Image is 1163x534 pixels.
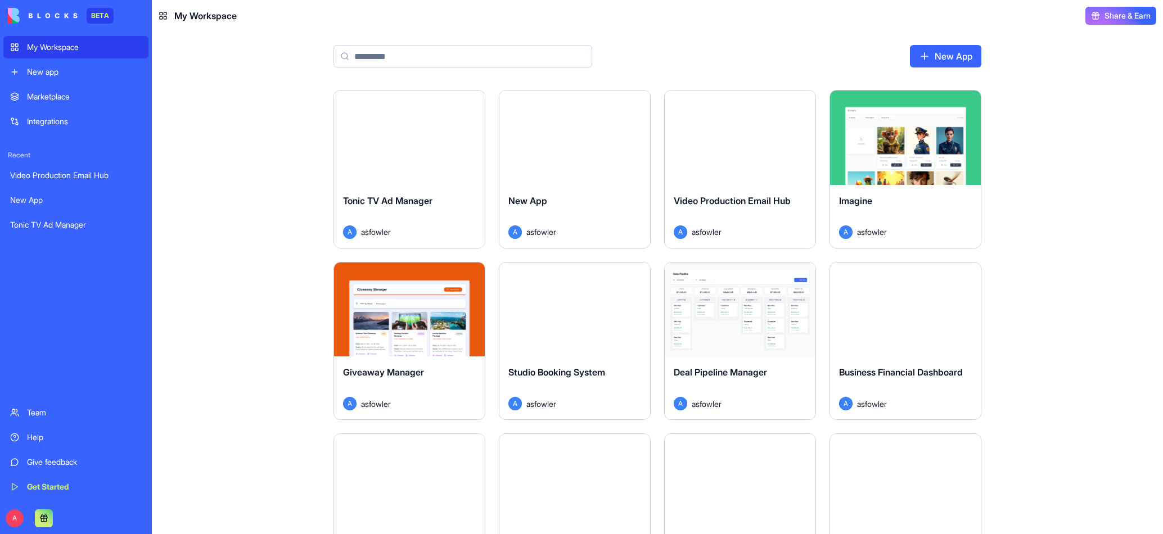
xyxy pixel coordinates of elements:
[343,195,432,206] span: Tonic TV Ad Manager
[27,42,142,53] div: My Workspace
[830,90,981,248] a: ImagineAasfowler
[333,90,485,248] a: Tonic TV Ad ManagerAasfowler
[8,8,78,24] img: logo
[3,451,148,473] a: Give feedback
[27,116,142,127] div: Integrations
[910,45,981,67] a: New App
[674,225,687,239] span: A
[27,456,142,468] div: Give feedback
[27,66,142,78] div: New app
[526,226,556,238] span: asfowler
[674,195,791,206] span: Video Production Email Hub
[10,219,142,230] div: Tonic TV Ad Manager
[333,262,485,420] a: Giveaway ManagerAasfowler
[3,61,148,83] a: New app
[27,91,142,102] div: Marketplace
[839,225,853,239] span: A
[10,194,142,206] div: New App
[3,189,148,211] a: New App
[1085,7,1156,25] button: Share & Earn
[27,432,142,443] div: Help
[343,397,357,410] span: A
[174,9,237,22] span: My Workspace
[3,401,148,424] a: Team
[3,36,148,58] a: My Workspace
[27,481,142,492] div: Get Started
[857,398,887,410] span: asfowler
[8,8,114,24] a: BETA
[3,110,148,133] a: Integrations
[3,426,148,449] a: Help
[3,151,148,160] span: Recent
[830,262,981,420] a: Business Financial DashboardAasfowler
[499,90,651,248] a: New AppAasfowler
[3,85,148,108] a: Marketplace
[343,225,357,239] span: A
[526,398,556,410] span: asfowler
[361,398,391,410] span: asfowler
[839,397,853,410] span: A
[664,90,816,248] a: Video Production Email HubAasfowler
[343,366,424,378] span: Giveaway Manager
[674,366,767,378] span: Deal Pipeline Manager
[508,366,605,378] span: Studio Booking System
[499,262,651,420] a: Studio Booking SystemAasfowler
[674,397,687,410] span: A
[508,225,522,239] span: A
[361,226,391,238] span: asfowler
[839,195,872,206] span: Imagine
[87,8,114,24] div: BETA
[508,397,522,410] span: A
[3,476,148,498] a: Get Started
[6,509,24,527] span: A
[508,195,547,206] span: New App
[10,170,142,181] div: Video Production Email Hub
[664,262,816,420] a: Deal Pipeline ManagerAasfowler
[1105,10,1151,21] span: Share & Earn
[857,226,887,238] span: asfowler
[692,398,722,410] span: asfowler
[692,226,722,238] span: asfowler
[27,407,142,418] div: Team
[3,214,148,236] a: Tonic TV Ad Manager
[3,164,148,187] a: Video Production Email Hub
[839,366,963,378] span: Business Financial Dashboard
